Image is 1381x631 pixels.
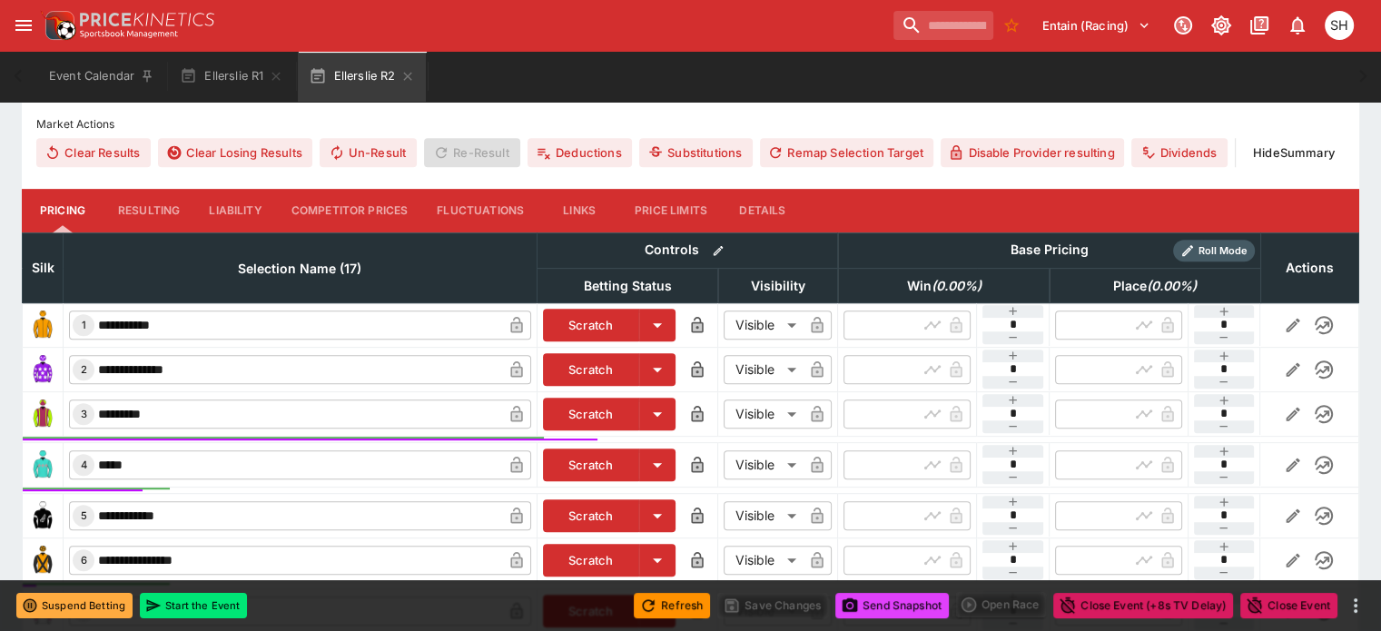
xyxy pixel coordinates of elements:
span: Selection Name (17) [218,258,381,280]
button: Price Limits [620,189,722,232]
span: excl. Emergencies (0.00%) [886,275,1001,297]
div: Visible [724,546,803,575]
button: Refresh [634,593,710,618]
img: PriceKinetics Logo [40,7,76,44]
div: Visible [724,501,803,530]
button: Suspend Betting [16,593,133,618]
button: Resulting [104,189,194,232]
button: Scratch [543,353,640,386]
button: open drawer [7,9,40,42]
th: Controls [537,232,838,268]
button: Substitutions [639,138,753,167]
button: Toggle light/dark mode [1205,9,1238,42]
button: Scratch [543,449,640,481]
button: Disable Provider resulting [941,138,1125,167]
span: 2 [77,363,91,376]
button: Connected to PK [1167,9,1199,42]
div: Stephen Hunt [1325,11,1354,40]
button: Close Event [1240,593,1337,618]
button: Start the Event [140,593,247,618]
button: Pricing [22,189,104,232]
button: Ellerslie R1 [169,51,294,102]
div: Base Pricing [1003,239,1096,261]
button: Documentation [1243,9,1276,42]
button: No Bookmarks [997,11,1026,40]
button: HideSummary [1243,138,1345,167]
button: Links [538,189,620,232]
div: split button [956,592,1046,617]
button: Scratch [543,499,640,532]
button: Select Tenant [1031,11,1161,40]
span: 4 [77,458,91,471]
button: Competitor Prices [277,189,423,232]
input: search [893,11,993,40]
button: Deductions [528,138,632,167]
em: ( 0.00 %) [931,275,981,297]
button: Scratch [543,398,640,430]
div: Show/hide Price Roll mode configuration. [1173,240,1255,261]
img: runner 1 [28,311,57,340]
div: Visible [724,355,803,384]
button: Un-Result [320,138,417,167]
button: Liability [194,189,276,232]
label: Market Actions [36,111,1345,138]
button: Details [722,189,804,232]
img: PriceKinetics [80,13,214,26]
div: Visible [724,450,803,479]
span: 6 [77,554,91,567]
button: Send Snapshot [835,593,949,618]
span: Re-Result [424,138,519,167]
em: ( 0.00 %) [1147,275,1197,297]
th: Silk [23,232,64,302]
span: Visibility [731,275,825,297]
button: Stephen Hunt [1319,5,1359,45]
button: Close Event (+8s TV Delay) [1053,593,1233,618]
span: excl. Emergencies (0.00%) [1093,275,1217,297]
img: runner 4 [28,450,57,479]
img: runner 2 [28,355,57,384]
img: runner 3 [28,399,57,429]
button: Fluctuations [422,189,538,232]
button: Ellerslie R2 [298,51,426,102]
button: Clear Results [36,138,151,167]
img: Sportsbook Management [80,30,178,38]
div: Visible [724,399,803,429]
button: Dividends [1131,138,1227,167]
img: runner 5 [28,501,57,530]
span: 5 [77,509,91,522]
button: Scratch [543,309,640,341]
th: Actions [1260,232,1358,302]
button: more [1345,595,1366,616]
span: Roll Mode [1191,243,1255,259]
span: 3 [77,408,91,420]
button: Clear Losing Results [158,138,312,167]
div: Visible [724,311,803,340]
span: 1 [78,319,90,331]
span: Betting Status [564,275,692,297]
img: runner 6 [28,546,57,575]
button: Event Calendar [38,51,165,102]
button: Bulk edit [706,239,730,262]
button: Remap Selection Target [760,138,933,167]
button: Scratch [543,544,640,577]
button: Notifications [1281,9,1314,42]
